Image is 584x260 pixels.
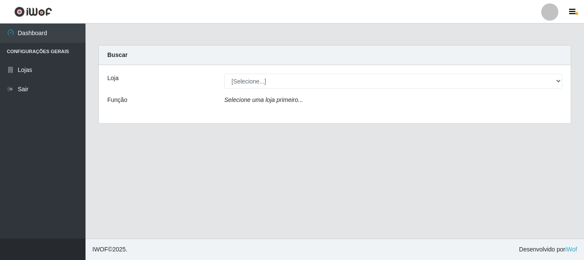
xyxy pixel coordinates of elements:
label: Função [107,96,127,105]
span: IWOF [92,246,108,253]
span: © 2025 . [92,245,127,254]
i: Selecione uma loja primeiro... [224,96,303,103]
a: iWof [565,246,577,253]
label: Loja [107,74,118,83]
span: Desenvolvido por [519,245,577,254]
img: CoreUI Logo [14,6,52,17]
strong: Buscar [107,51,127,58]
